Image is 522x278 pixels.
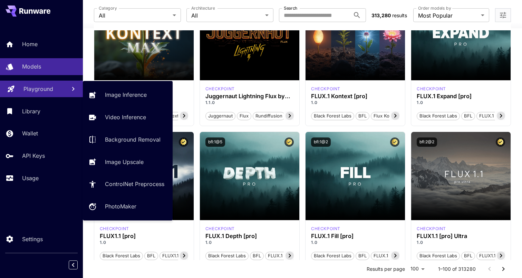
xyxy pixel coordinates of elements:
[371,253,410,259] span: FLUX.1 Fill [pro]
[311,100,399,106] p: 1.0
[311,113,354,120] span: Black Forest Labs
[462,113,475,120] span: BFL
[100,233,188,239] h3: FLUX1.1 [pro]
[311,137,331,147] button: bfl:1@2
[417,86,446,92] div: fluxpro
[205,226,235,232] div: fluxpro
[206,253,248,259] span: Black Forest Labs
[179,137,188,147] button: Certified Model – Vetted for best performance and includes a commercial license.
[83,176,173,193] a: ControlNet Preprocess
[205,233,294,239] h3: FLUX.1 Depth [pro]
[311,226,340,232] div: fluxpro
[22,107,40,115] p: Library
[417,239,505,246] p: 1.0
[311,93,399,100] h3: FLUX.1 Kontext [pro]
[83,131,173,148] a: Background Removal
[496,262,510,276] button: Go to next page
[367,266,405,272] p: Results per page
[371,113,403,120] span: Flux Kontext
[22,62,41,71] p: Models
[311,233,399,239] h3: FLUX.1 Fill [pro]
[83,198,173,215] a: PhotoMaker
[265,253,311,259] span: FLUX.1 Depth [pro]
[417,86,446,92] p: checkpoint
[100,253,143,259] span: Black Forest Labs
[145,253,158,259] span: BFL
[205,100,294,106] p: 1.1.0
[191,5,215,11] label: Architecture
[205,226,235,232] p: checkpoint
[418,11,478,20] span: Most Popular
[417,226,446,232] p: checkpoint
[22,235,43,243] p: Settings
[99,11,170,20] span: All
[191,11,262,20] span: All
[311,253,354,259] span: Black Forest Labs
[250,253,263,259] span: BFL
[105,135,161,144] p: Background Removal
[205,239,294,246] p: 1.0
[22,129,38,137] p: Wallet
[160,253,193,259] span: FLUX1.1 [pro]
[100,226,129,232] p: checkpoint
[392,12,407,18] span: results
[205,86,235,92] div: FLUX.1 D
[311,86,340,92] div: FLUX.1 Kontext [pro]
[100,239,188,246] p: 1.0
[22,152,45,160] p: API Keys
[417,233,505,239] h3: FLUX1.1 [pro] Ultra
[311,226,340,232] p: checkpoint
[205,86,235,92] p: checkpoint
[253,113,285,120] span: rundiffusion
[417,137,437,147] button: bfl:2@2
[83,86,173,103] a: Image Inference
[371,12,391,18] span: 313,280
[311,86,340,92] p: checkpoint
[22,174,39,182] p: Usage
[417,100,505,106] p: 1.0
[205,137,225,147] button: bfl:1@5
[105,158,144,166] p: Image Upscale
[311,239,399,246] p: 1.0
[100,226,129,232] div: fluxpro
[477,253,521,259] span: FLUX1.1 [pro] Ultra
[418,5,451,11] label: Order models by
[105,202,136,210] p: PhotoMaker
[417,113,460,120] span: Black Forest Labs
[496,137,505,147] button: Certified Model – Vetted for best performance and includes a commercial license.
[23,85,53,93] p: Playground
[356,113,369,120] span: BFL
[105,180,164,188] p: ControlNet Preprocess
[284,5,297,11] label: Search
[99,5,117,11] label: Category
[22,40,38,48] p: Home
[417,253,460,259] span: Black Forest Labs
[390,137,399,147] button: Certified Model – Vetted for best performance and includes a commercial license.
[408,264,427,274] div: 100
[417,226,446,232] div: fluxultra
[462,253,475,259] span: BFL
[205,93,294,100] h3: Juggernaut Lightning Flux by RunDiffusion
[69,260,78,269] button: Collapse sidebar
[105,91,147,99] p: Image Inference
[417,93,505,100] h3: FLUX.1 Expand [pro]
[74,259,83,271] div: Collapse sidebar
[237,113,251,120] span: flux
[83,153,173,170] a: Image Upscale
[499,11,507,20] button: Open more filters
[284,137,294,147] button: Certified Model – Vetted for best performance and includes a commercial license.
[356,253,369,259] span: BFL
[105,113,146,121] p: Video Inference
[83,109,173,126] a: Video Inference
[206,113,235,120] span: juggernaut
[438,266,476,272] p: 1–100 of 313280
